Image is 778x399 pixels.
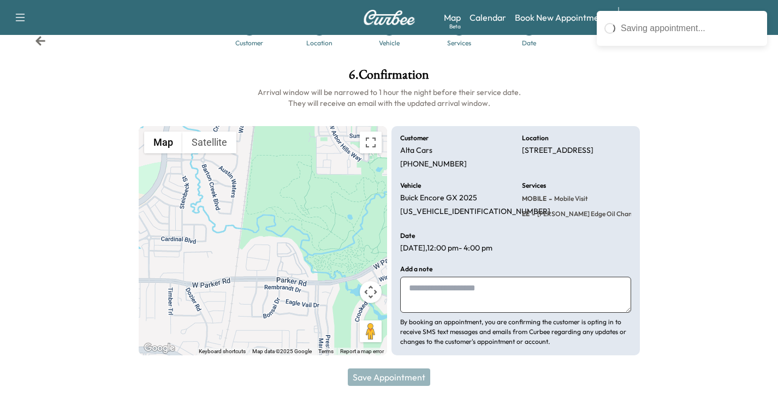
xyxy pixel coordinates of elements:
p: [DATE] , 12:00 pm - 4:00 pm [400,243,492,253]
button: Show street map [144,132,182,153]
a: Terms (opens in new tab) [318,348,334,354]
div: Saving appointment... [621,22,759,35]
div: Back [35,35,46,46]
div: Date [522,40,536,46]
button: Show satellite imagery [182,132,236,153]
h6: Vehicle [400,182,421,189]
div: Location [306,40,332,46]
div: Beta [449,22,461,31]
a: Book New Appointment [515,11,607,24]
h6: Date [400,233,415,239]
span: MOBILE [522,194,547,203]
h6: Services [522,182,546,189]
button: Toggle fullscreen view [360,132,382,153]
img: Google [141,341,177,355]
span: EE [522,210,530,218]
p: Alta Cars [400,146,432,156]
h1: 6 . Confirmation [139,68,640,87]
p: [US_VEHICLE_IDENTIFICATION_NUMBER] [400,207,550,217]
p: [PHONE_NUMBER] [400,159,467,169]
p: [STREET_ADDRESS] [522,146,593,156]
h6: Location [522,135,549,141]
div: Vehicle [379,40,400,46]
a: Calendar [470,11,506,24]
span: Ewing Edge Oil Change [535,210,639,218]
span: - [547,193,552,204]
img: Curbee Logo [363,10,415,25]
h6: Add a note [400,266,432,272]
h6: Customer [400,135,429,141]
p: By booking an appointment, you are confirming the customer is opting in to receive SMS text messa... [400,317,631,347]
a: MapBeta [444,11,461,24]
button: Keyboard shortcuts [199,348,246,355]
div: Customer [235,40,263,46]
div: Services [447,40,471,46]
span: - [530,209,535,219]
span: Map data ©2025 Google [252,348,312,354]
span: Mobile Visit [552,194,588,203]
a: Report a map error [340,348,384,354]
a: Open this area in Google Maps (opens a new window) [141,341,177,355]
button: Drag Pegman onto the map to open Street View [360,320,382,342]
button: Map camera controls [360,281,382,303]
p: Buick Encore GX 2025 [400,193,477,203]
h6: Arrival window will be narrowed to 1 hour the night before their service date. They will receive ... [139,87,640,109]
